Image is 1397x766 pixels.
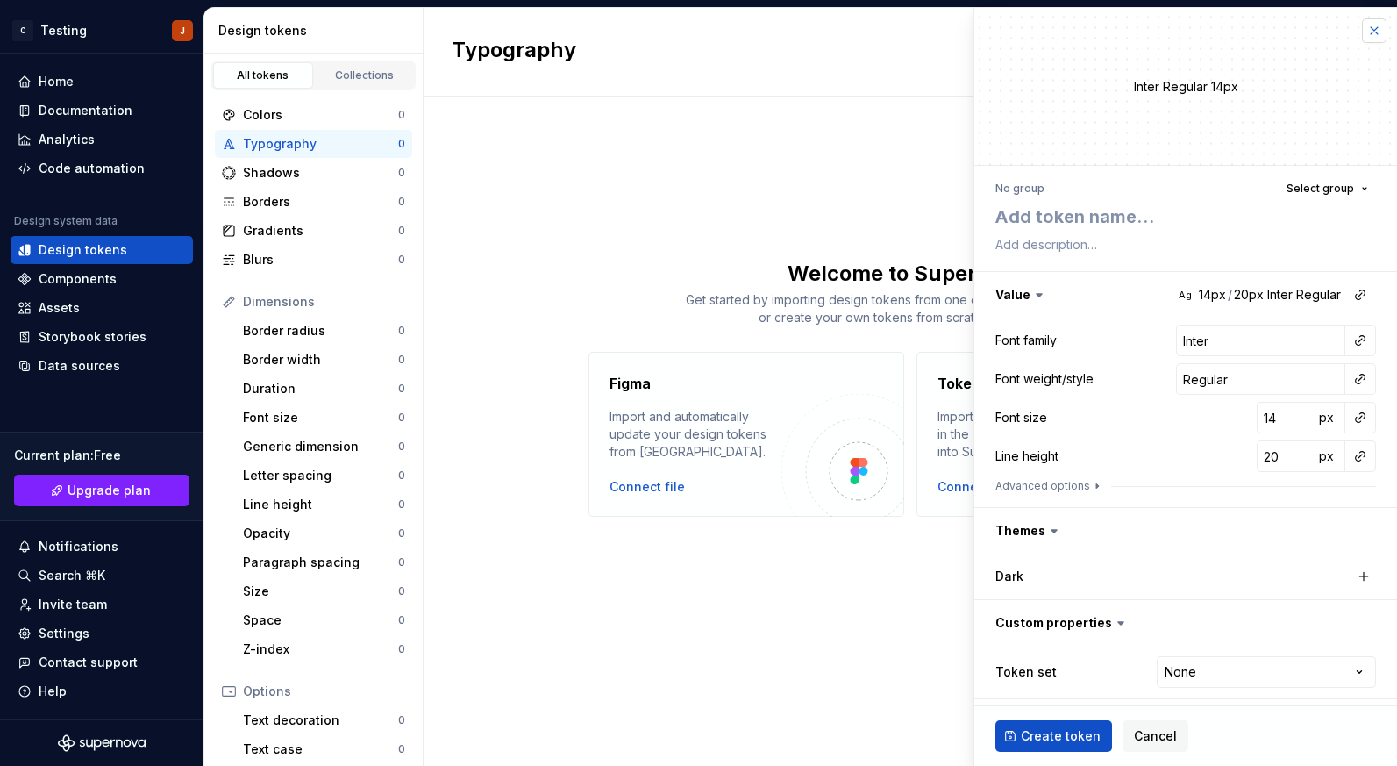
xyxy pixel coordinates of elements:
div: 0 [398,642,405,656]
div: J [180,24,185,38]
div: 0 [398,382,405,396]
span: Create token [1021,727,1101,745]
div: Ag [1178,288,1192,302]
div: Collections [321,68,409,82]
label: Dark [995,568,1023,585]
button: Help [11,677,193,705]
div: Invite team [39,596,107,613]
div: Shadows [243,164,398,182]
button: Contact support [11,648,193,677]
button: Notifications [11,533,193,561]
a: Text decoration0 [236,706,412,734]
div: 0 [398,713,405,727]
span: px [1319,410,1334,425]
span: px [1319,448,1334,463]
div: Design tokens [218,22,416,39]
div: Analytics [39,131,95,148]
button: Create token [995,720,1112,752]
a: Blurs0 [215,246,412,274]
a: Border width0 [236,346,412,374]
div: Code automation [39,160,145,177]
button: Select group [1279,176,1376,201]
button: Search ⌘K [11,562,193,590]
h2: Typography [452,36,576,68]
button: Advanced options [995,479,1104,493]
div: 0 [398,137,405,151]
div: 0 [398,526,405,540]
a: Design tokens [11,236,193,264]
div: Borders [243,193,398,211]
a: Home [11,68,193,96]
div: Welcome to Supernova! [424,260,1397,288]
a: Shadows0 [215,159,412,187]
div: Assets [39,299,80,317]
div: Inter Regular 14px [974,77,1397,97]
div: Design system data [14,214,118,228]
div: 0 [398,613,405,627]
div: 0 [398,584,405,598]
div: 0 [398,742,405,756]
div: Testing [40,22,87,39]
div: No group [995,182,1044,196]
div: Font size [243,409,398,426]
a: Size0 [236,577,412,605]
input: 20 [1257,440,1314,472]
div: Current plan : Free [14,447,189,464]
div: Components [39,270,117,288]
a: Typography0 [215,130,412,158]
div: All tokens [219,68,307,82]
div: 0 [398,324,405,338]
div: Help [39,683,67,700]
div: Contact support [39,654,138,671]
a: Assets [11,294,193,322]
button: px [1314,405,1338,430]
div: Text case [243,741,398,758]
svg: Supernova Logo [58,734,146,752]
div: 0 [398,469,405,483]
div: Dimensions [243,293,405,311]
div: 0 [398,108,405,122]
div: Size [243,583,398,600]
a: Analytics [11,125,193,154]
a: Storybook stories [11,323,193,351]
div: Font size [995,409,1047,426]
div: Font weight/style [995,370,1094,388]
a: Documentation [11,97,193,125]
a: Paragraph spacing0 [236,548,412,576]
div: Connect Tokens Studio [937,478,1081,496]
a: Data sources [11,352,193,380]
button: Upgrade plan [14,475,189,506]
div: 0 [398,166,405,180]
div: Options [243,683,405,700]
div: 0 [398,440,405,454]
div: Data sources [39,357,120,375]
a: Code automation [11,154,193,183]
a: Border radius0 [236,317,412,345]
span: Cancel [1134,727,1177,745]
label: Token set [995,663,1057,681]
input: 14 [1257,402,1314,433]
div: Documentation [39,102,132,119]
button: Connect file [609,478,685,496]
a: Borders0 [215,188,412,216]
div: Font family [995,332,1057,349]
div: 0 [398,555,405,569]
div: 0 [398,195,405,209]
div: Text decoration [243,712,398,729]
div: Home [39,73,74,90]
div: Settings [39,625,89,642]
div: Space [243,612,398,629]
a: Opacity0 [236,519,412,548]
a: Duration0 [236,375,412,403]
div: Letter spacing [243,467,398,484]
div: Border width [243,351,398,369]
div: 0 [398,353,405,367]
a: Space0 [236,606,412,634]
a: Components [11,265,193,293]
div: Gradients [243,222,398,240]
a: Font size0 [236,404,412,432]
a: Line height0 [236,490,412,519]
div: 0 [398,224,405,238]
a: Letter spacing0 [236,462,412,490]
